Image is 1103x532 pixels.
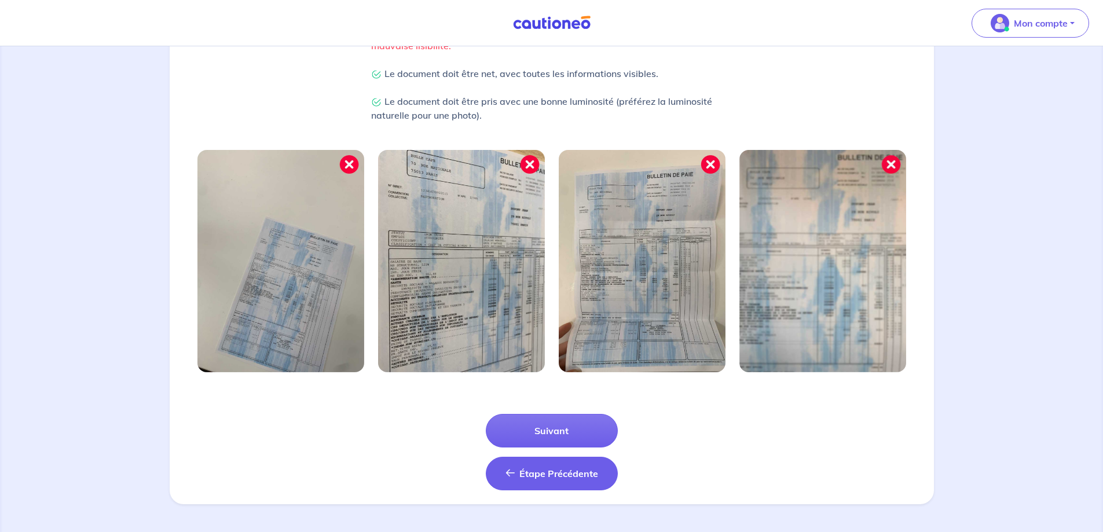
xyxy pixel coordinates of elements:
[508,16,595,30] img: Cautioneo
[486,457,618,490] button: Étape Précédente
[991,14,1009,32] img: illu_account_valid_menu.svg
[378,150,545,372] img: Image mal cadrée 2
[739,150,906,372] img: Image mal cadrée 4
[519,468,598,479] span: Étape Précédente
[371,67,732,122] p: Le document doit être net, avec toutes les informations visibles. Le document doit être pris avec...
[972,9,1089,38] button: illu_account_valid_menu.svgMon compte
[371,69,382,80] img: Check
[197,150,364,372] img: Image mal cadrée 1
[371,97,382,108] img: Check
[486,414,618,447] button: Suivant
[559,150,725,372] img: Image mal cadrée 3
[1014,16,1068,30] p: Mon compte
